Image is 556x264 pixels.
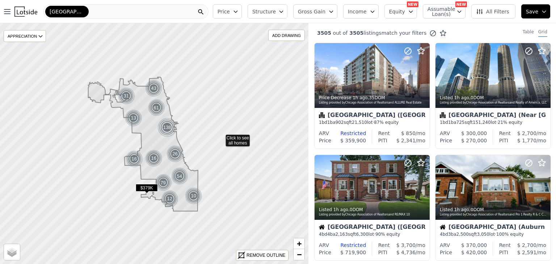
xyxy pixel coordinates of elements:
span: − [297,250,302,259]
span: 6,300 [356,232,368,237]
div: /mo [511,242,546,249]
img: House [440,224,446,230]
div: Listing provided by Chicago Association of Realtors and Realty of America, LLC [440,101,547,105]
div: 79 [154,173,172,192]
span: $ 4,736 [396,250,416,255]
img: g3.png [157,118,177,137]
div: Rent [499,242,511,249]
span: All Filters [476,8,509,15]
div: Listed , 0 DOM [319,207,426,213]
div: Rent [378,242,390,249]
a: Zoom in [294,238,304,249]
div: PITI [499,137,508,144]
span: + [297,239,302,248]
button: Structure [248,4,287,18]
div: PITI [378,137,387,144]
div: Price [319,249,331,256]
span: 2,500 [456,232,469,237]
div: [GEOGRAPHIC_DATA] ([GEOGRAPHIC_DATA]) [319,112,425,120]
div: /mo [390,242,425,249]
span: Gross Gain [298,8,325,15]
a: Layers [4,244,20,260]
img: g1.png [126,150,143,168]
div: [GEOGRAPHIC_DATA] ([GEOGRAPHIC_DATA]) [319,224,425,231]
span: Structure [252,8,275,15]
button: Price [213,4,242,18]
span: $ 2,591 [517,250,536,255]
div: Rent [378,130,390,137]
div: Price [319,137,331,144]
div: /mo [508,137,546,144]
div: Listed , 0 DOM [440,207,547,213]
div: Restricted [329,130,366,137]
div: out of listings [308,29,447,37]
div: 138 [157,118,177,137]
span: $ 300,000 [461,130,487,136]
a: Listed 1h ago,0DOMListing provided byChicago Association of Realtorsand Pro 1 Realty R & C Corp.H... [435,155,550,261]
span: Price [218,8,230,15]
time: 2025-08-28 16:54 [353,95,367,100]
div: 10 [185,187,202,205]
div: /mo [387,137,425,144]
div: ARV [319,130,329,137]
div: 13 [125,109,142,127]
a: Listed 1h ago,0DOMListing provided byChicago Association of Realtorsand RE/MAX 10House[GEOGRAPHIC... [314,155,429,261]
span: $ 2,700 [517,242,536,248]
div: Restricted [329,242,366,249]
img: g1.png [185,187,203,205]
button: Save [521,4,550,18]
span: 3505 [347,30,363,36]
img: g1.png [145,150,163,167]
div: 1 bd 1 ba sqft lot · 21% equity [440,120,546,125]
div: ARV [319,242,329,249]
div: Price [440,137,452,144]
div: 1 bd 1 ba sqft lot · 87% equity [319,120,425,125]
div: 31 [118,87,135,105]
img: g1.png [118,87,135,105]
button: Gross Gain [293,4,337,18]
div: Rent [499,130,511,137]
div: Listing provided by Chicago Association of Realtors and RE/MAX 10 [319,213,426,217]
img: House [319,224,325,230]
div: NEW [407,1,418,7]
a: Zoom out [294,249,304,260]
div: 26 [167,145,184,163]
div: Price Decrease , 35 DOM [319,95,426,101]
button: Income [343,4,379,18]
div: Listed , 0 DOM [440,95,547,101]
img: g2.png [154,173,173,192]
div: REMOVE OUTLINE [247,252,285,259]
div: [GEOGRAPHIC_DATA] (Auburn [PERSON_NAME]) [440,224,546,231]
span: 3,050 [477,232,489,237]
div: Listing provided by Chicago Association of Realtors and ALLURE Real Estate [319,101,426,105]
span: $ 2,341 [396,138,416,143]
div: Listing provided by Chicago Association of Realtors and Pro 1 Realty R & C Corp. [440,213,547,217]
span: match your filters [382,29,427,37]
div: NEW [455,1,467,7]
button: Assumable Loan(s) [423,4,466,18]
div: /mo [511,130,546,137]
button: All Filters [471,4,515,18]
img: g1.png [145,80,163,97]
div: $379K [136,184,158,194]
time: 2025-08-28 16:47 [454,95,469,100]
div: /mo [387,249,425,256]
span: $379K [136,184,158,192]
div: 12 [161,190,178,208]
span: $ 3,700 [396,242,416,248]
div: /mo [390,130,425,137]
span: 21,510 [352,120,367,125]
div: Price [440,249,452,256]
span: Save [526,8,538,15]
div: 43 [145,80,163,97]
span: Equity [389,8,405,15]
span: 151,240 [473,120,491,125]
img: Lotside [14,7,37,17]
div: PITI [378,249,387,256]
img: g1.png [167,145,184,163]
div: 61 [147,98,165,117]
span: Assumable Loan(s) [427,7,451,17]
div: ARV [440,130,450,137]
div: Grid [538,29,547,37]
img: Condominium [440,112,446,118]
